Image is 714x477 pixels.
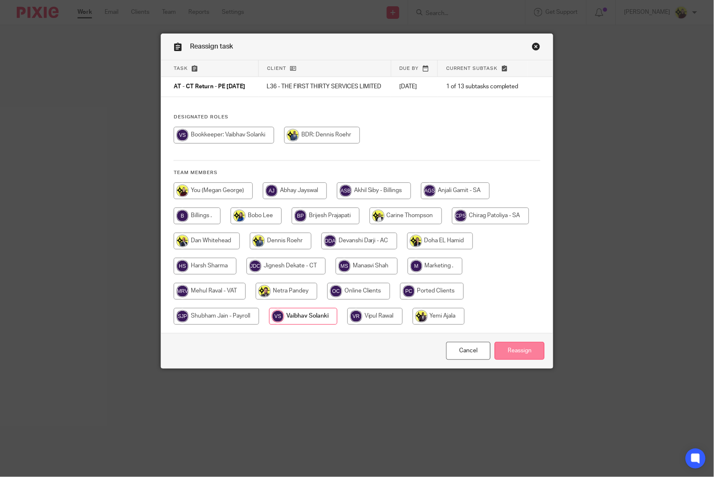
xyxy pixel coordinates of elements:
[190,43,233,50] span: Reassign task
[438,77,528,97] td: 1 of 13 subtasks completed
[174,66,188,71] span: Task
[399,82,429,91] p: [DATE]
[174,114,540,121] h4: Designated Roles
[400,66,419,71] span: Due by
[495,342,544,360] input: Reassign
[174,169,540,176] h4: Team members
[532,42,540,54] a: Close this dialog window
[446,342,491,360] a: Close this dialog window
[446,66,498,71] span: Current subtask
[267,66,286,71] span: Client
[174,84,245,90] span: AT - CT Return - PE [DATE]
[267,82,383,91] p: L36 - THE FIRST THIRTY SERVICES LIMITED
